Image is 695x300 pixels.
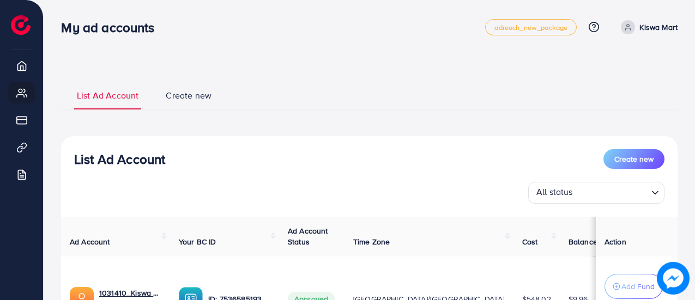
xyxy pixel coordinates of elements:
[485,19,577,35] a: adreach_new_package
[603,149,664,169] button: Create new
[576,184,647,201] input: Search for option
[70,236,110,247] span: Ad Account
[11,15,31,35] img: logo
[534,183,575,201] span: All status
[522,236,538,247] span: Cost
[179,236,216,247] span: Your BC ID
[605,274,663,299] button: Add Fund
[657,262,690,295] img: image
[528,182,664,204] div: Search for option
[639,21,678,34] p: Kiswa Mart
[99,287,161,298] a: 1031410_Kiswa Add Acc_1754748063745
[77,89,138,102] span: List Ad Account
[621,280,655,293] p: Add Fund
[614,154,654,164] span: Create new
[605,236,626,247] span: Action
[617,20,678,34] a: Kiswa Mart
[288,225,328,247] span: Ad Account Status
[494,24,567,31] span: adreach_new_package
[353,236,390,247] span: Time Zone
[569,236,597,247] span: Balance
[61,20,163,35] h3: My ad accounts
[166,89,211,102] span: Create new
[74,151,165,167] h3: List Ad Account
